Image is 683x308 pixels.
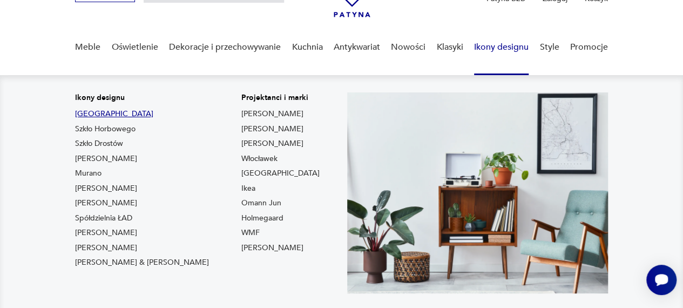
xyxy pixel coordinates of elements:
[75,183,137,194] a: [PERSON_NAME]
[75,213,132,224] a: Spółdzielnia ŁAD
[241,109,303,119] a: [PERSON_NAME]
[75,168,102,179] a: Murano
[241,243,303,253] a: [PERSON_NAME]
[75,109,153,119] a: [GEOGRAPHIC_DATA]
[75,124,136,135] a: Szkło Horbowego
[241,227,260,238] a: WMF
[570,26,608,68] a: Promocje
[391,26,425,68] a: Nowości
[75,227,137,238] a: [PERSON_NAME]
[241,138,303,149] a: [PERSON_NAME]
[334,26,380,68] a: Antykwariat
[241,183,255,194] a: Ikea
[241,124,303,135] a: [PERSON_NAME]
[75,92,209,103] p: Ikony designu
[241,153,278,164] a: Włocławek
[75,257,209,268] a: [PERSON_NAME] & [PERSON_NAME]
[292,26,322,68] a: Kuchnia
[646,265,677,295] iframe: Smartsupp widget button
[112,26,158,68] a: Oświetlenie
[474,26,529,68] a: Ikony designu
[75,243,137,253] a: [PERSON_NAME]
[75,138,123,149] a: Szkło Drostów
[75,198,137,209] a: [PERSON_NAME]
[241,92,320,103] p: Projektanci i marki
[241,213,283,224] a: Holmegaard
[241,168,320,179] a: [GEOGRAPHIC_DATA]
[241,198,281,209] a: Omann Jun
[75,153,137,164] a: [PERSON_NAME]
[169,26,281,68] a: Dekoracje i przechowywanie
[75,26,100,68] a: Meble
[437,26,463,68] a: Klasyki
[539,26,559,68] a: Style
[347,92,608,293] img: Meble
